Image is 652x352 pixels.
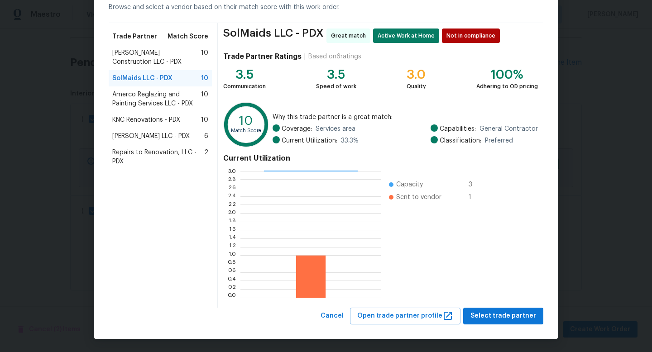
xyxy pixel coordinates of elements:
[223,154,538,163] h4: Current Utilization
[223,82,266,91] div: Communication
[112,132,190,141] span: [PERSON_NAME] LLC - PDX
[317,308,347,324] button: Cancel
[228,185,236,190] text: 2.6
[228,194,236,199] text: 2.4
[112,48,201,67] span: [PERSON_NAME] Construction LLC - PDX
[112,90,201,108] span: Amerco Reglazing and Painting Services LLC - PDX
[341,136,359,145] span: 33.3 %
[223,29,324,43] span: SolMaids LLC - PDX
[316,82,356,91] div: Speed of work
[302,52,308,61] div: |
[229,244,236,250] text: 1.2
[228,202,236,207] text: 2.2
[282,136,337,145] span: Current Utilization:
[204,132,208,141] span: 6
[308,52,361,61] div: Based on 6 ratings
[357,310,453,322] span: Open trade partner profile
[112,32,157,41] span: Trade Partner
[282,124,312,133] span: Coverage:
[476,82,538,91] div: Adhering to OD pricing
[227,278,236,283] text: 0.4
[227,261,236,266] text: 0.8
[223,70,266,79] div: 3.5
[231,128,261,133] text: Match Score
[446,31,499,40] span: Not in compliance
[476,70,538,79] div: 100%
[201,115,208,124] span: 10
[204,148,208,166] span: 2
[201,90,208,108] span: 10
[396,180,423,189] span: Capacity
[228,168,236,174] text: 3.0
[479,124,538,133] span: General Contractor
[223,52,302,61] h4: Trade Partner Ratings
[228,176,236,182] text: 2.8
[168,32,208,41] span: Match Score
[440,124,476,133] span: Capabilities:
[228,286,236,292] text: 0.2
[112,115,180,124] span: KNC Renovations - PDX
[396,193,441,202] span: Sent to vendor
[239,114,253,127] text: 10
[331,31,369,40] span: Great match
[229,252,236,258] text: 1.0
[229,227,236,233] text: 1.6
[228,210,236,216] text: 2.0
[316,70,356,79] div: 3.5
[350,308,460,324] button: Open trade partner profile
[201,48,208,67] span: 10
[201,74,208,83] span: 10
[378,31,438,40] span: Active Work at Home
[485,136,513,145] span: Preferred
[229,219,236,224] text: 1.8
[321,310,344,322] span: Cancel
[227,295,236,300] text: 0.0
[440,136,481,145] span: Classification:
[112,148,204,166] span: Repairs to Renovation, LLC - PDX
[228,270,236,275] text: 0.6
[229,236,236,241] text: 1.4
[469,193,483,202] span: 1
[463,308,543,324] button: Select trade partner
[273,113,538,122] span: Why this trade partner is a great match:
[470,310,536,322] span: Select trade partner
[407,70,426,79] div: 3.0
[407,82,426,91] div: Quality
[316,124,355,133] span: Services area
[112,74,173,83] span: SolMaids LLC - PDX
[469,180,483,189] span: 3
